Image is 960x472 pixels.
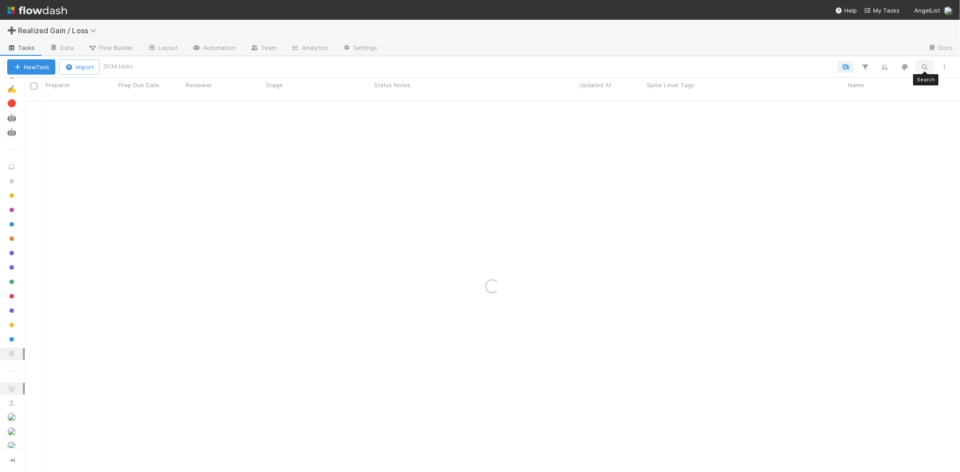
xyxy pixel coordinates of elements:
[7,43,35,52] span: Tasks
[140,41,185,56] a: Layout
[103,62,133,71] small: 3034 tasks
[864,6,900,15] a: My Tasks
[42,41,81,56] a: Data
[186,80,212,89] span: Reviewer
[579,80,612,89] span: Updated At
[7,85,16,93] span: ✍️
[18,26,101,35] span: Realized Gain / Loss
[45,80,70,89] span: Preparer
[7,427,16,436] img: avatar_45ea4894-10ca-450f-982d-dabe3bd75b0b.png
[31,83,37,89] input: Toggle All Rows Selected
[185,41,243,56] a: Automation
[7,3,67,18] img: logo-inverted-e16ddd16eac7371096b0.svg
[335,41,384,56] a: Settings
[7,413,16,422] img: avatar_55a2f090-1307-4765-93b4-f04da16234ba.png
[243,41,284,56] a: Team
[864,7,900,14] span: My Tasks
[7,27,16,34] span: ➕
[88,43,133,52] span: Flow Builder
[7,99,16,107] span: 🔴
[7,114,16,121] span: 🤖
[848,80,864,89] span: Name
[921,41,960,56] a: Docs
[647,80,694,89] span: Spice Level Tags
[7,128,16,136] span: 🤖
[7,59,55,75] button: NewTask
[266,80,283,89] span: Stage
[284,41,335,56] a: Analytics
[835,6,857,15] div: Help
[374,80,410,89] span: Status Notes
[81,41,140,56] a: Flow Builder
[7,441,16,450] img: avatar_04ed6c9e-3b93-401c-8c3a-8fad1b1fc72c.png
[59,59,99,75] button: Import
[944,6,953,15] img: avatar_66854b90-094e-431f-b713-6ac88429a2b8.png
[914,7,940,14] span: AngelList
[118,80,159,89] span: Prep Due Date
